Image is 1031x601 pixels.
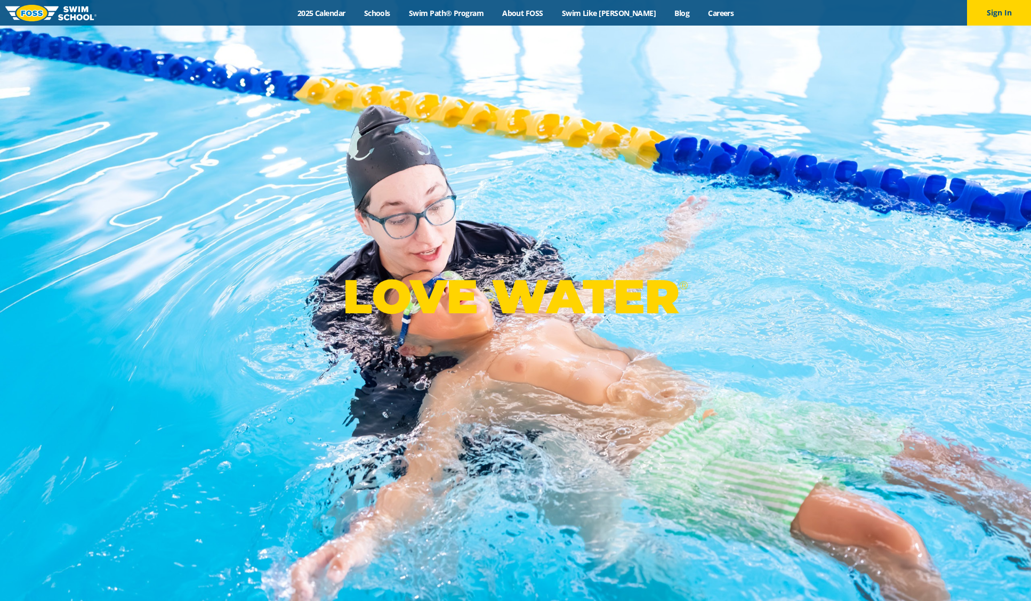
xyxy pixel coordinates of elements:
a: 2025 Calendar [288,8,355,18]
a: About FOSS [493,8,553,18]
img: FOSS Swim School Logo [5,5,96,21]
a: Swim Like [PERSON_NAME] [552,8,665,18]
a: Swim Path® Program [399,8,493,18]
sup: ® [679,279,688,292]
p: LOVE WATER [343,268,688,325]
a: Careers [699,8,743,18]
a: Blog [665,8,699,18]
a: Schools [355,8,399,18]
